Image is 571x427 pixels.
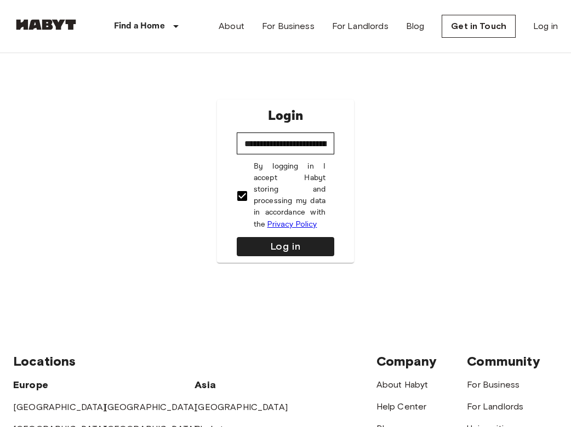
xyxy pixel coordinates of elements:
a: For Business [262,20,315,33]
span: Company [376,353,437,369]
a: [GEOGRAPHIC_DATA] [13,402,106,412]
a: About Habyt [376,379,429,390]
a: Privacy Policy [267,220,317,229]
p: By logging in I accept Habyt storing and processing my data in accordance with the [254,161,326,230]
span: Asia [195,379,216,391]
p: Find a Home [114,20,165,33]
a: [GEOGRAPHIC_DATA] [104,402,197,412]
a: Blog [406,20,425,33]
a: For Landlords [332,20,389,33]
a: For Business [467,379,519,390]
img: Habyt [13,19,79,30]
span: Locations [13,353,76,369]
a: For Landlords [467,401,523,412]
a: Log in [533,20,558,33]
a: [GEOGRAPHIC_DATA] [195,402,288,412]
a: Help Center [376,401,427,412]
p: Login [268,106,303,126]
button: Log in [237,237,334,256]
span: Europe [13,379,48,391]
span: Community [467,353,540,369]
a: About [219,20,244,33]
a: Get in Touch [442,15,516,38]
